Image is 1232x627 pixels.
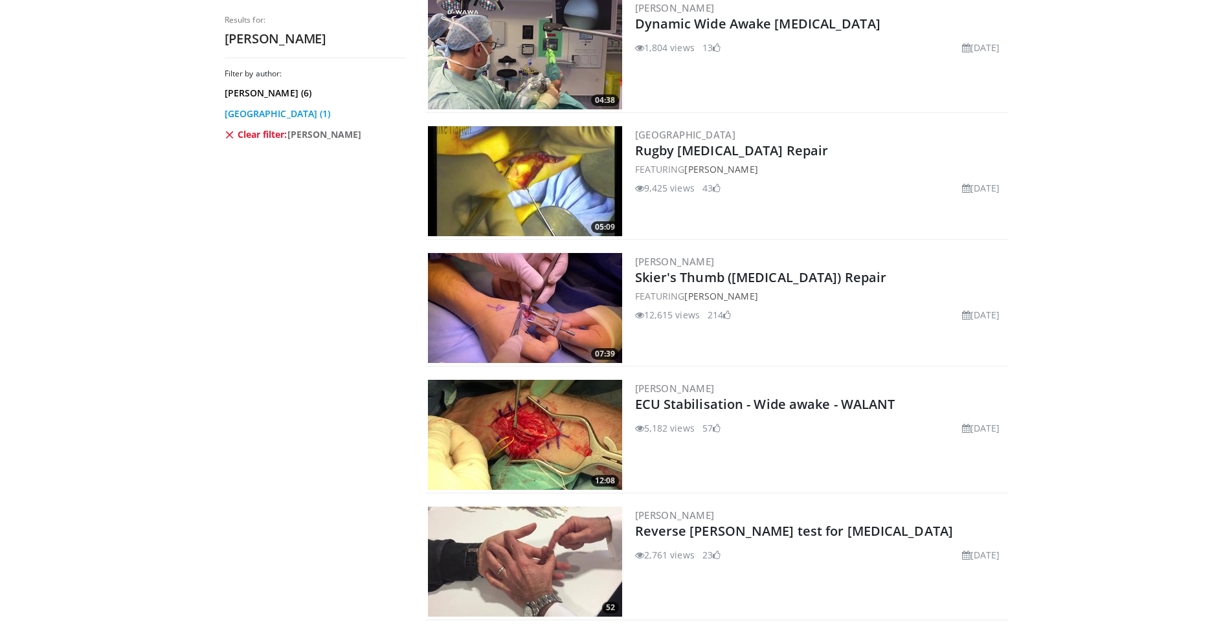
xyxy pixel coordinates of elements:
[428,126,622,236] img: 8c27fefa-cd62-4f8e-93ff-934928e829ee.300x170_q85_crop-smart_upscale.jpg
[591,348,619,360] span: 07:39
[225,69,406,79] h3: Filter by author:
[708,308,731,322] li: 214
[635,15,880,32] a: Dynamic Wide Awake [MEDICAL_DATA]
[702,181,721,195] li: 43
[635,128,736,141] a: [GEOGRAPHIC_DATA]
[635,421,695,435] li: 5,182 views
[962,181,1000,195] li: [DATE]
[428,507,622,617] a: 52
[635,548,695,562] li: 2,761 views
[225,15,406,25] p: Results for:
[962,41,1000,54] li: [DATE]
[635,395,895,413] a: ECU Stabilisation - Wide awake - WALANT
[602,602,619,613] span: 52
[635,289,1005,303] div: FEATURING
[635,41,695,54] li: 1,804 views
[635,181,695,195] li: 9,425 views
[684,290,757,302] a: [PERSON_NAME]
[225,107,403,120] a: [GEOGRAPHIC_DATA] (1)
[702,421,721,435] li: 57
[635,269,887,286] a: Skier's Thumb ([MEDICAL_DATA]) Repair
[225,87,403,100] a: [PERSON_NAME] (6)
[635,308,700,322] li: 12,615 views
[962,421,1000,435] li: [DATE]
[287,128,362,141] span: [PERSON_NAME]
[962,548,1000,562] li: [DATE]
[962,308,1000,322] li: [DATE]
[591,221,619,233] span: 05:09
[591,94,619,106] span: 04:38
[428,507,622,617] img: 310f3694-8b03-4f21-8ab4-a21924e9763a.300x170_q85_crop-smart_upscale.jpg
[635,162,1005,176] div: FEATURING
[428,380,622,490] a: 12:08
[702,548,721,562] li: 23
[684,163,757,175] a: [PERSON_NAME]
[635,522,954,540] a: Reverse [PERSON_NAME] test for [MEDICAL_DATA]
[428,253,622,363] img: cf79e27c-792e-4c6a-b4db-18d0e20cfc31.300x170_q85_crop-smart_upscale.jpg
[225,30,406,47] h2: [PERSON_NAME]
[428,126,622,236] a: 05:09
[428,253,622,363] a: 07:39
[635,142,829,159] a: Rugby [MEDICAL_DATA] Repair
[635,1,715,14] a: [PERSON_NAME]
[635,255,715,268] a: [PERSON_NAME]
[225,128,403,141] a: Clear filter:[PERSON_NAME]
[635,509,715,522] a: [PERSON_NAME]
[591,475,619,487] span: 12:08
[635,382,715,395] a: [PERSON_NAME]
[702,41,721,54] li: 13
[428,380,622,490] img: 22da3e4b-bef5-41d1-a554-06871b830c0a.300x170_q85_crop-smart_upscale.jpg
